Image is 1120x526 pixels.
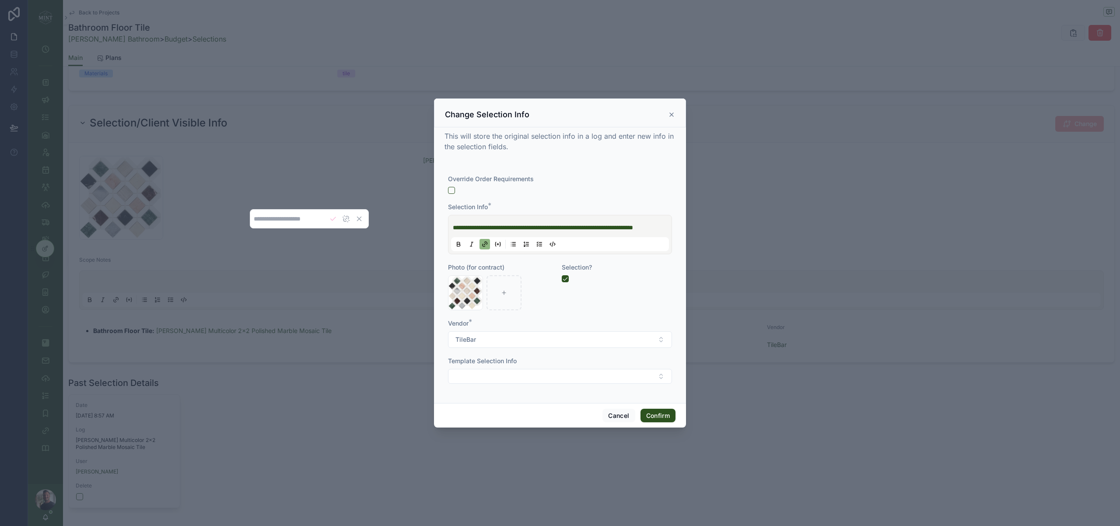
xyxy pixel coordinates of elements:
[602,409,635,423] button: Cancel
[448,319,469,327] span: Vendor
[455,335,476,344] span: TileBar
[327,213,339,224] button: Save link
[448,357,517,365] span: Template Selection Info
[448,263,504,271] span: Photo (for contract)
[448,203,488,210] span: Selection Info
[445,109,529,120] h3: Change Selection Info
[640,409,675,423] button: Confirm
[448,369,672,384] button: Select Button
[448,175,534,182] span: Override Order Requirements
[448,331,672,348] button: Select Button
[340,213,352,224] button: Remove link
[444,132,674,151] span: This will store the original selection info in a log and enter new info in the selection fields.
[562,263,592,271] span: Selection?
[353,213,365,224] button: Cancel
